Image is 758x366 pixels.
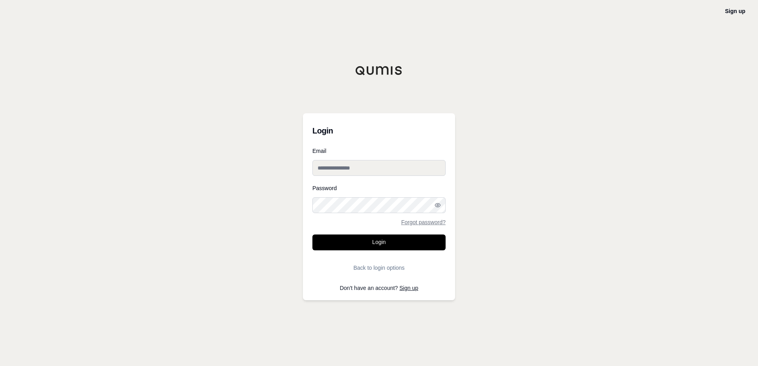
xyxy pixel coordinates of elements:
[312,260,446,276] button: Back to login options
[355,66,403,75] img: Qumis
[312,234,446,250] button: Login
[312,123,446,139] h3: Login
[400,285,418,291] a: Sign up
[312,185,446,191] label: Password
[725,8,745,14] a: Sign up
[312,285,446,291] p: Don't have an account?
[401,219,446,225] a: Forgot password?
[312,148,446,154] label: Email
